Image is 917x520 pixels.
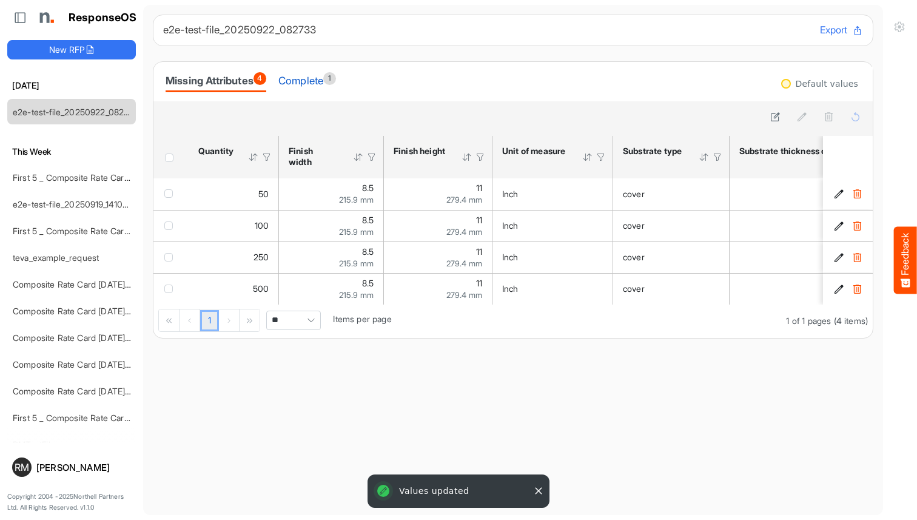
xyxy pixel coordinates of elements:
[730,241,910,273] td: 80 is template cell Column Header httpsnorthellcomontologiesmapping-rulesmaterialhasmaterialthick...
[13,279,156,289] a: Composite Rate Card [DATE]_smaller
[219,309,240,331] div: Go to next page
[7,491,136,513] p: Copyright 2004 - 2025 Northell Partners Ltd. All Rights Reserved. v 1.1.0
[851,283,863,295] button: Delete
[623,220,645,231] span: cover
[153,305,873,338] div: Pager Container
[823,178,875,210] td: 7e34b708-6364-48fb-b903-803e1ba5b2dd is template cell Column Header
[258,189,269,199] span: 50
[253,283,269,294] span: 500
[7,79,136,92] h6: [DATE]
[712,152,723,163] div: Filter Icon
[823,273,875,305] td: e1fa529f-b212-45b8-bce7-1ec74dd8fa50 is template cell Column Header
[240,309,260,331] div: Go to last page
[200,310,219,332] a: Page 1 of 1 Pages
[851,188,863,200] button: Delete
[492,241,613,273] td: Inch is template cell Column Header httpsnorthellcomontologiesmapping-rulesmeasurementhasunitofme...
[502,189,519,199] span: Inch
[289,146,337,167] div: Finish width
[7,40,136,59] button: New RFP
[623,189,645,199] span: cover
[739,146,863,157] div: Substrate thickness or weight
[279,210,384,241] td: 8.5 is template cell Column Header httpsnorthellcomontologiesmapping-rulesmeasurementhasfinishsiz...
[851,251,863,263] button: Delete
[730,178,910,210] td: 80 is template cell Column Header httpsnorthellcomontologiesmapping-rulesmaterialhasmaterialthick...
[13,413,158,423] a: First 5 _ Composite Rate Card [DATE]
[384,210,492,241] td: 11 is template cell Column Header httpsnorthellcomontologiesmapping-rulesmeasurementhasfinishsize...
[13,359,156,370] a: Composite Rate Card [DATE]_smaller
[13,252,99,263] a: teva_example_request
[189,210,279,241] td: 100 is template cell Column Header httpsnorthellcomontologiesmapping-rulesorderhasquantity
[153,273,189,305] td: checkbox
[13,333,211,343] a: Composite Rate Card [DATE] mapping test_deleted
[370,477,547,505] div: Values updated
[189,241,279,273] td: 250 is template cell Column Header httpsnorthellcomontologiesmapping-rulesorderhasquantity
[189,178,279,210] td: 50 is template cell Column Header httpsnorthellcomontologiesmapping-rulesorderhasquantity
[7,145,136,158] h6: This Week
[502,252,519,262] span: Inch
[833,188,845,200] button: Edit
[384,178,492,210] td: 11 is template cell Column Header httpsnorthellcomontologiesmapping-rulesmeasurementhasfinishsize...
[13,306,156,316] a: Composite Rate Card [DATE]_smaller
[613,178,730,210] td: cover is template cell Column Header httpsnorthellcomontologiesmapping-rulesmaterialhassubstratem...
[834,316,868,326] span: (4 items)
[502,146,566,157] div: Unit of measure
[833,220,845,232] button: Edit
[446,258,482,268] span: 279.4 mm
[279,273,384,305] td: 8.5 is template cell Column Header httpsnorthellcomontologiesmapping-rulesmeasurementhasfinishsiz...
[492,210,613,241] td: Inch is template cell Column Header httpsnorthellcomontologiesmapping-rulesmeasurementhasunitofme...
[255,220,269,231] span: 100
[502,220,519,231] span: Inch
[323,72,336,85] span: 1
[446,290,482,300] span: 279.4 mm
[502,283,519,294] span: Inch
[166,72,266,89] div: Missing Attributes
[13,226,170,236] a: First 5 _ Composite Rate Card [DATE] (2)
[446,227,482,237] span: 279.4 mm
[153,241,189,273] td: checkbox
[730,210,910,241] td: 80 is template cell Column Header httpsnorthellcomontologiesmapping-rulesmaterialhasmaterialthick...
[362,183,374,193] span: 8.5
[339,195,374,204] span: 215.9 mm
[261,152,272,163] div: Filter Icon
[266,311,321,330] span: Pagerdropdown
[894,226,917,294] button: Feedback
[786,316,831,326] span: 1 of 1 pages
[254,72,266,85] span: 4
[36,463,131,472] div: [PERSON_NAME]
[362,246,374,257] span: 8.5
[730,273,910,305] td: 80 is template cell Column Header httpsnorthellcomontologiesmapping-rulesmaterialhasmaterialthick...
[254,252,269,262] span: 250
[333,314,391,324] span: Items per page
[613,210,730,241] td: cover is template cell Column Header httpsnorthellcomontologiesmapping-rulesmaterialhassubstratem...
[278,72,336,89] div: Complete
[833,251,845,263] button: Edit
[492,273,613,305] td: Inch is template cell Column Header httpsnorthellcomontologiesmapping-rulesmeasurementhasunitofme...
[13,386,156,396] a: Composite Rate Card [DATE]_smaller
[13,107,138,117] a: e2e-test-file_20250922_082733
[394,146,446,157] div: Finish height
[69,12,137,24] h1: ResponseOS
[339,258,374,268] span: 215.9 mm
[159,309,180,331] div: Go to first page
[13,172,170,183] a: First 5 _ Composite Rate Card [DATE] (2)
[476,246,482,257] span: 11
[613,241,730,273] td: cover is template cell Column Header httpsnorthellcomontologiesmapping-rulesmaterialhassubstratem...
[823,210,875,241] td: e7a50f2e-ac77-4187-a848-1e5c18ee409d is template cell Column Header
[476,215,482,225] span: 11
[796,79,858,88] div: Default values
[492,178,613,210] td: Inch is template cell Column Header httpsnorthellcomontologiesmapping-rulesmeasurementhasunitofme...
[13,199,133,209] a: e2e-test-file_20250919_141053
[623,146,683,157] div: Substrate type
[180,309,200,331] div: Go to previous page
[384,241,492,273] td: 11 is template cell Column Header httpsnorthellcomontologiesmapping-rulesmeasurementhasfinishsize...
[833,283,845,295] button: Edit
[623,283,645,294] span: cover
[823,241,875,273] td: 7dbbfdb1-f972-49c9-833f-a42e2e9d3939 is template cell Column Header
[33,5,58,30] img: Northell
[153,136,189,178] th: Header checkbox
[820,22,863,38] button: Export
[476,278,482,288] span: 11
[362,278,374,288] span: 8.5
[189,273,279,305] td: 500 is template cell Column Header httpsnorthellcomontologiesmapping-rulesorderhasquantity
[163,25,810,35] h6: e2e-test-file_20250922_082733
